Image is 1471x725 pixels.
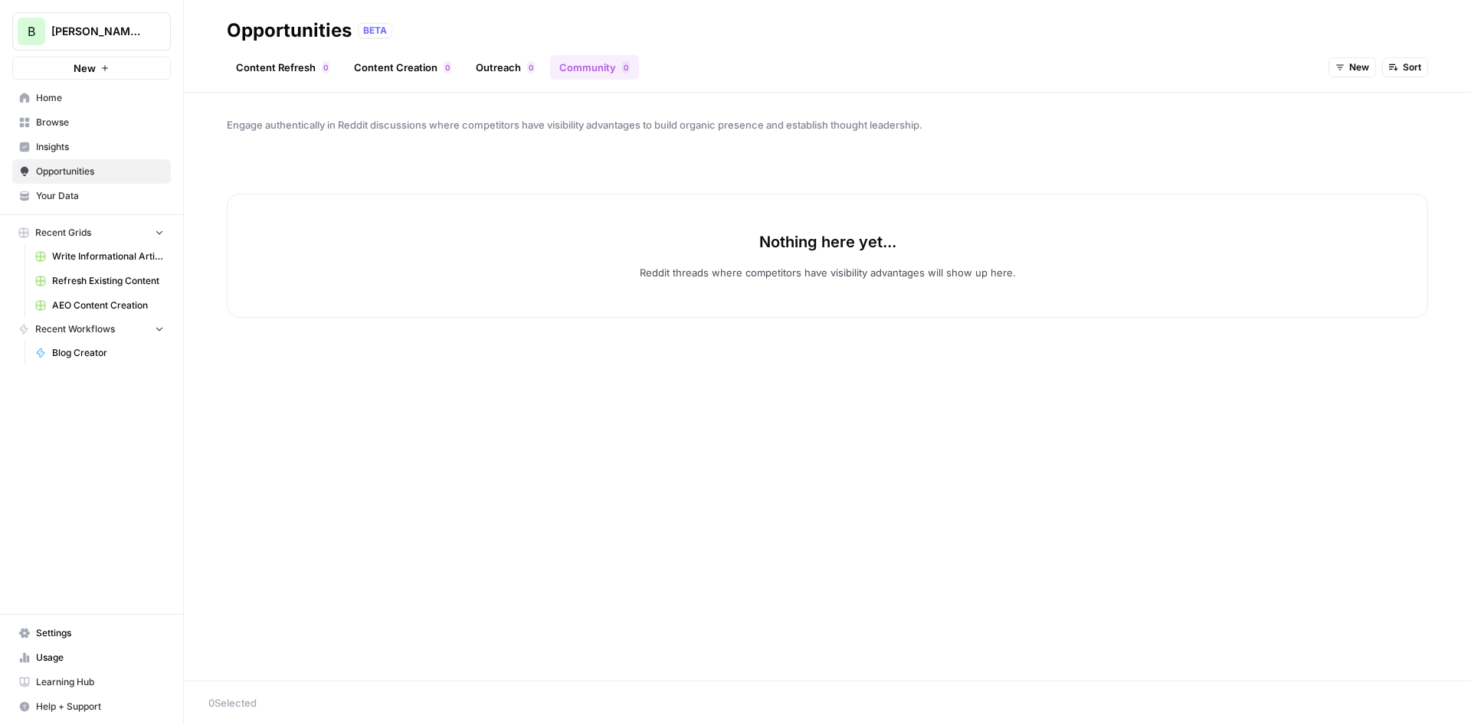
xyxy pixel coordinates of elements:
span: 0 [624,61,628,73]
a: Opportunities [12,159,171,184]
span: Recent Workflows [35,322,115,336]
p: Reddit threads where competitors have visibility advantages will show up here. [640,265,1016,280]
span: 0 [323,61,328,73]
span: B [28,22,35,41]
button: Workspace: Bennett Financials [12,12,171,51]
button: New [12,57,171,80]
span: Engage authentically in Reddit discussions where competitors have visibility advantages to build ... [227,117,1428,132]
span: Settings [36,626,164,640]
span: AEO Content Creation [52,299,164,312]
span: [PERSON_NAME] Financials [51,24,144,39]
span: New [74,60,96,76]
span: Browse [36,116,164,129]
span: Blog Creator [52,346,164,360]
a: Browse [12,110,171,135]
button: Recent Workflows [12,318,171,341]
span: Opportunities [36,165,164,178]
div: 0 [444,61,451,73]
span: New [1349,60,1369,74]
span: Write Informational Article (1) [52,250,164,263]
a: Community0 [550,55,639,80]
button: Help + Support [12,694,171,719]
span: Your Data [36,189,164,203]
div: 0 [322,61,329,73]
div: BETA [358,23,392,38]
div: 0 [622,61,630,73]
a: Content Refresh0 [227,55,339,80]
span: 0 [529,61,533,73]
a: Home [12,86,171,110]
a: Outreach0 [467,55,544,80]
a: Write Informational Article (1) [28,244,171,269]
a: Insights [12,135,171,159]
span: Refresh Existing Content [52,274,164,288]
a: Blog Creator [28,341,171,365]
a: Usage [12,645,171,670]
span: Learning Hub [36,675,164,689]
div: Opportunities [227,18,352,43]
a: Your Data [12,184,171,208]
button: Sort [1382,57,1428,77]
p: Nothing here yet... [759,231,896,253]
button: New [1328,57,1376,77]
a: Content Creation0 [345,55,460,80]
span: Usage [36,651,164,665]
button: Recent Grids [12,221,171,244]
span: Help + Support [36,700,164,714]
span: Home [36,91,164,105]
a: Settings [12,621,171,645]
a: Learning Hub [12,670,171,694]
div: 0 Selected [208,695,1446,710]
div: 0 [527,61,535,73]
span: Recent Grids [35,226,91,240]
a: Refresh Existing Content [28,269,171,293]
span: 0 [445,61,450,73]
span: Insights [36,140,164,154]
a: AEO Content Creation [28,293,171,318]
span: Sort [1403,60,1421,74]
